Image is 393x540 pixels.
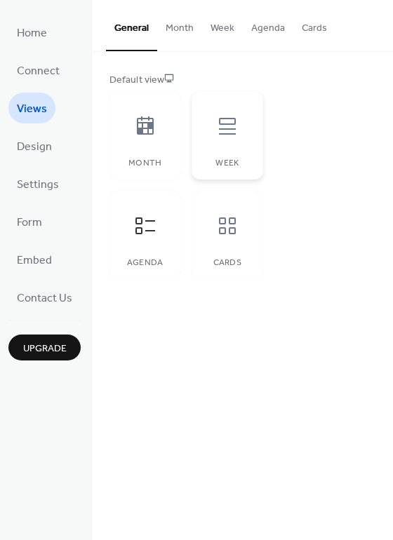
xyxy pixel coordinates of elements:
div: Agenda [124,258,166,268]
div: Month [124,158,166,168]
a: Design [8,130,60,161]
a: Connect [8,55,68,86]
a: Views [8,93,55,123]
span: Connect [17,60,60,83]
div: Cards [206,258,248,268]
span: Upgrade [23,342,67,356]
a: Home [8,17,55,48]
button: Upgrade [8,335,81,360]
a: Settings [8,168,67,199]
a: Form [8,206,51,237]
span: Views [17,98,47,121]
span: Design [17,136,52,158]
div: Default view [109,73,373,88]
span: Form [17,212,42,234]
span: Home [17,22,47,45]
span: Settings [17,174,59,196]
a: Embed [8,244,60,275]
div: Week [206,158,248,168]
span: Contact Us [17,288,72,310]
span: Embed [17,250,52,272]
a: Contact Us [8,282,81,313]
